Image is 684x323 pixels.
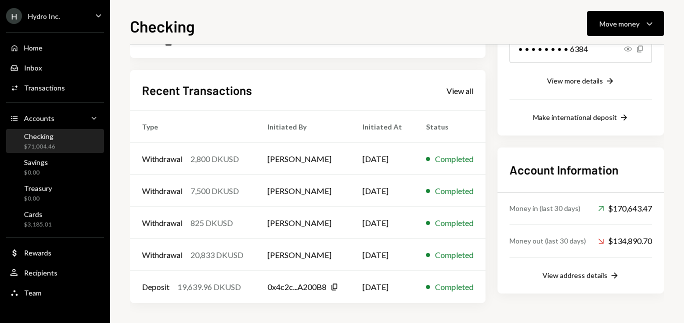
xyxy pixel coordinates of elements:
[435,185,473,197] div: Completed
[24,43,42,52] div: Home
[6,181,104,205] a: Treasury$0.00
[190,153,239,165] div: 2,800 DKUSD
[142,153,182,165] div: Withdrawal
[130,111,255,143] th: Type
[24,132,55,140] div: Checking
[142,217,182,229] div: Withdrawal
[599,18,639,29] div: Move money
[24,114,54,122] div: Accounts
[24,158,48,166] div: Savings
[509,203,580,213] div: Money in (last 30 days)
[446,85,473,96] a: View all
[6,155,104,179] a: Savings$0.00
[24,194,52,203] div: $0.00
[350,239,414,271] td: [DATE]
[547,76,603,85] div: View more details
[547,76,615,87] button: View more details
[255,207,350,239] td: [PERSON_NAME]
[190,185,239,197] div: 7,500 DKUSD
[598,235,652,247] div: $134,890.70
[255,143,350,175] td: [PERSON_NAME]
[190,217,233,229] div: 825 DKUSD
[142,82,252,98] h2: Recent Transactions
[6,207,104,231] a: Cards$3,185.01
[142,281,169,293] div: Deposit
[142,185,182,197] div: Withdrawal
[6,109,104,127] a: Accounts
[587,11,664,36] button: Move money
[24,184,52,192] div: Treasury
[542,270,619,281] button: View address details
[6,283,104,301] a: Team
[255,239,350,271] td: [PERSON_NAME]
[6,8,22,24] div: H
[177,281,241,293] div: 19,639.96 DKUSD
[446,86,473,96] div: View all
[24,83,65,92] div: Transactions
[435,249,473,261] div: Completed
[350,271,414,303] td: [DATE]
[24,220,51,229] div: $3,185.01
[24,168,48,177] div: $0.00
[435,217,473,229] div: Completed
[542,271,607,279] div: View address details
[255,175,350,207] td: [PERSON_NAME]
[24,210,51,218] div: Cards
[6,38,104,56] a: Home
[350,143,414,175] td: [DATE]
[598,202,652,214] div: $170,643.47
[6,263,104,281] a: Recipients
[350,207,414,239] td: [DATE]
[414,111,485,143] th: Status
[509,35,652,63] div: • • • • • • • • 6384
[267,281,326,293] div: 0x4c2c...A200B8
[350,175,414,207] td: [DATE]
[509,161,652,178] h2: Account Information
[435,153,473,165] div: Completed
[24,248,51,257] div: Rewards
[533,113,617,121] div: Make international deposit
[24,63,42,72] div: Inbox
[28,12,60,20] div: Hydro Inc.
[6,78,104,96] a: Transactions
[142,249,182,261] div: Withdrawal
[255,111,350,143] th: Initiated By
[24,268,57,277] div: Recipients
[533,112,629,123] button: Make international deposit
[190,249,243,261] div: 20,833 DKUSD
[6,243,104,261] a: Rewards
[435,281,473,293] div: Completed
[24,142,55,151] div: $71,004.46
[509,235,586,246] div: Money out (last 30 days)
[24,288,41,297] div: Team
[350,111,414,143] th: Initiated At
[130,16,195,36] h1: Checking
[6,129,104,153] a: Checking$71,004.46
[6,58,104,76] a: Inbox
